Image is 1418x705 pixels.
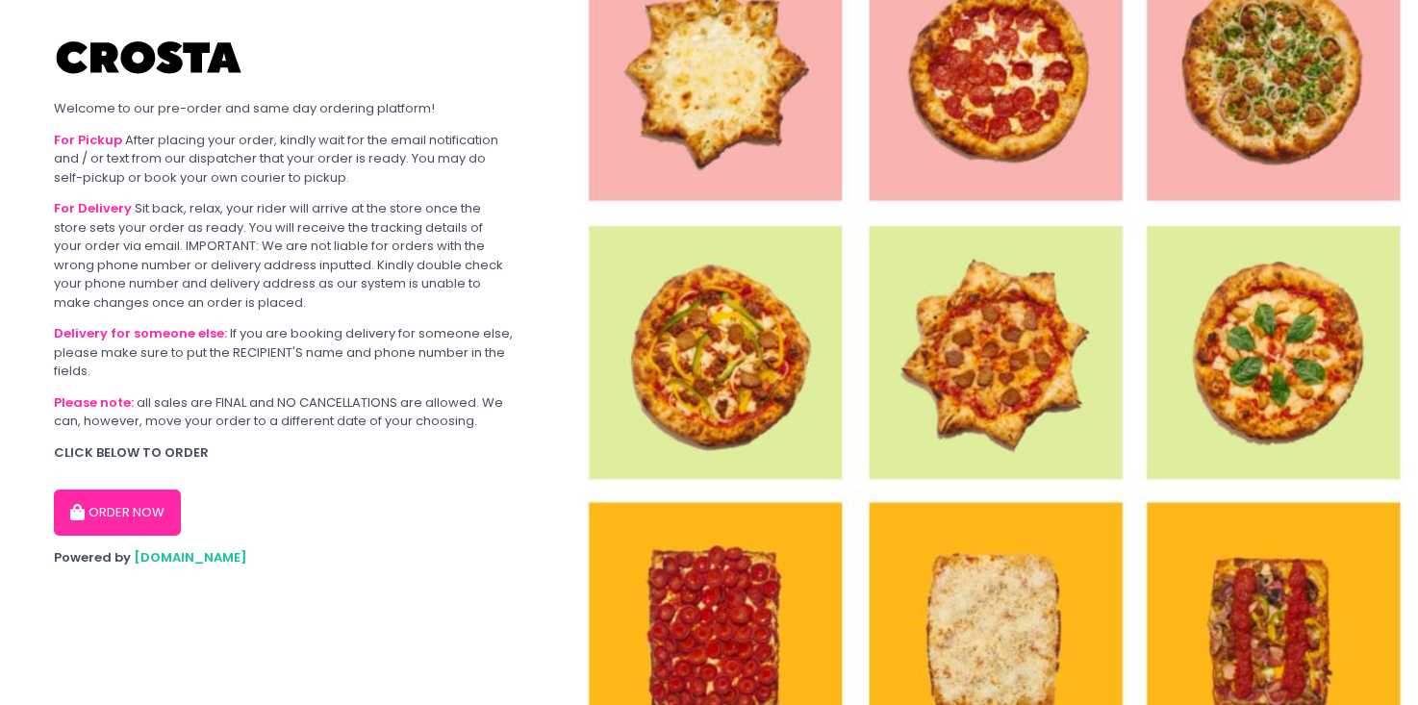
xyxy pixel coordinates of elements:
b: Please note: [54,393,134,412]
div: CLICK BELOW TO ORDER [54,443,514,463]
div: After placing your order, kindly wait for the email notification and / or text from our dispatche... [54,131,514,188]
img: Crosta Pizzeria [54,29,246,87]
div: all sales are FINAL and NO CANCELLATIONS are allowed. We can, however, move your order to a diffe... [54,393,514,431]
b: For Pickup [54,131,122,149]
div: Powered by [54,548,514,567]
b: Delivery for someone else: [54,324,227,342]
div: If you are booking delivery for someone else, please make sure to put the RECIPIENT'S name and ph... [54,324,514,381]
button: ORDER NOW [54,490,181,536]
div: Sit back, relax, your rider will arrive at the store once the store sets your order as ready. You... [54,199,514,312]
div: Welcome to our pre-order and same day ordering platform! [54,99,514,118]
a: [DOMAIN_NAME] [134,548,247,567]
b: For Delivery [54,199,132,217]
